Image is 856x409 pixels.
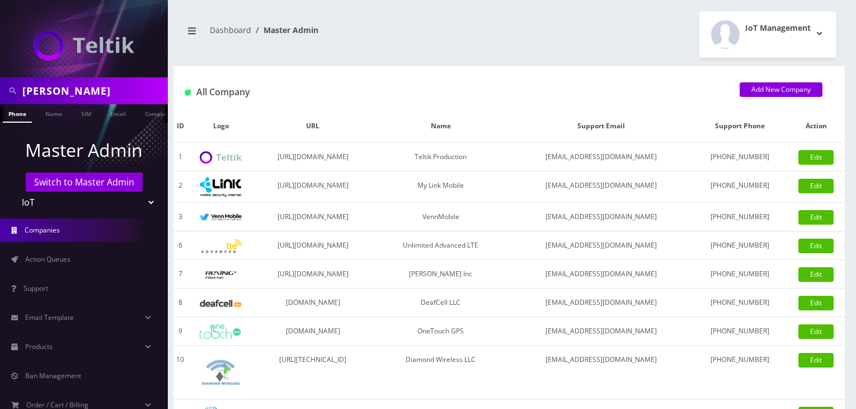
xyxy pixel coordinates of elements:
[798,179,834,193] a: Edit
[798,150,834,165] a: Edit
[173,346,187,399] td: 10
[692,110,788,143] th: Support Phone
[255,346,371,399] td: [URL][TECHNICAL_ID]
[511,260,692,289] td: [EMAIL_ADDRESS][DOMAIN_NAME]
[187,110,255,143] th: Logo
[25,225,60,235] span: Companies
[798,296,834,310] a: Edit
[255,203,371,231] td: [URL][DOMAIN_NAME]
[139,104,177,122] a: Company
[173,289,187,317] td: 8
[511,203,692,231] td: [EMAIL_ADDRESS][DOMAIN_NAME]
[173,231,187,260] td: 6
[692,171,788,203] td: [PHONE_NUMBER]
[692,346,788,399] td: [PHONE_NUMBER]
[787,110,845,143] th: Action
[200,177,242,197] img: My Link Mobile
[798,353,834,368] a: Edit
[371,346,511,399] td: Diamond Wireless LLC
[185,87,723,97] h1: All Company
[22,80,165,101] input: Search in Company
[371,203,511,231] td: VennMobile
[200,324,242,339] img: OneTouch GPS
[76,104,97,122] a: SIM
[740,82,822,97] a: Add New Company
[255,110,371,143] th: URL
[511,346,692,399] td: [EMAIL_ADDRESS][DOMAIN_NAME]
[798,210,834,225] a: Edit
[511,110,692,143] th: Support Email
[798,239,834,253] a: Edit
[371,110,511,143] th: Name
[200,300,242,307] img: DeafCell LLC
[200,269,242,280] img: Rexing Inc
[173,171,187,203] td: 2
[185,90,191,96] img: All Company
[25,254,70,264] span: Action Queues
[692,317,788,346] td: [PHONE_NUMBER]
[200,151,242,164] img: Teltik Production
[255,317,371,346] td: [DOMAIN_NAME]
[173,143,187,171] td: 1
[745,24,811,33] h2: IoT Management
[692,231,788,260] td: [PHONE_NUMBER]
[173,203,187,231] td: 3
[798,324,834,339] a: Edit
[173,110,187,143] th: ID
[105,104,131,122] a: Email
[40,104,68,122] a: Name
[25,342,53,351] span: Products
[371,231,511,260] td: Unlimited Advanced LTE
[692,260,788,289] td: [PHONE_NUMBER]
[692,143,788,171] td: [PHONE_NUMBER]
[23,283,48,293] span: Support
[255,231,371,260] td: [URL][DOMAIN_NAME]
[34,30,134,61] img: IoT
[255,289,371,317] td: [DOMAIN_NAME]
[371,260,511,289] td: [PERSON_NAME] Inc
[511,143,692,171] td: [EMAIL_ADDRESS][DOMAIN_NAME]
[182,18,501,50] nav: breadcrumb
[173,317,187,346] td: 9
[251,24,318,36] li: Master Admin
[255,171,371,203] td: [URL][DOMAIN_NAME]
[692,289,788,317] td: [PHONE_NUMBER]
[173,260,187,289] td: 7
[255,143,371,171] td: [URL][DOMAIN_NAME]
[798,267,834,282] a: Edit
[25,313,74,322] span: Email Template
[3,104,32,123] a: Phone
[511,171,692,203] td: [EMAIL_ADDRESS][DOMAIN_NAME]
[200,213,242,221] img: VennMobile
[255,260,371,289] td: [URL][DOMAIN_NAME]
[511,289,692,317] td: [EMAIL_ADDRESS][DOMAIN_NAME]
[25,371,81,380] span: Ban Management
[371,143,511,171] td: Teltik Production
[692,203,788,231] td: [PHONE_NUMBER]
[371,171,511,203] td: My Link Mobile
[26,173,143,192] a: Switch to Master Admin
[511,231,692,260] td: [EMAIL_ADDRESS][DOMAIN_NAME]
[371,289,511,317] td: DeafCell LLC
[699,11,836,58] button: IoT Management
[200,351,242,393] img: Diamond Wireless LLC
[200,239,242,253] img: Unlimited Advanced LTE
[210,25,251,35] a: Dashboard
[371,317,511,346] td: OneTouch GPS
[511,317,692,346] td: [EMAIL_ADDRESS][DOMAIN_NAME]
